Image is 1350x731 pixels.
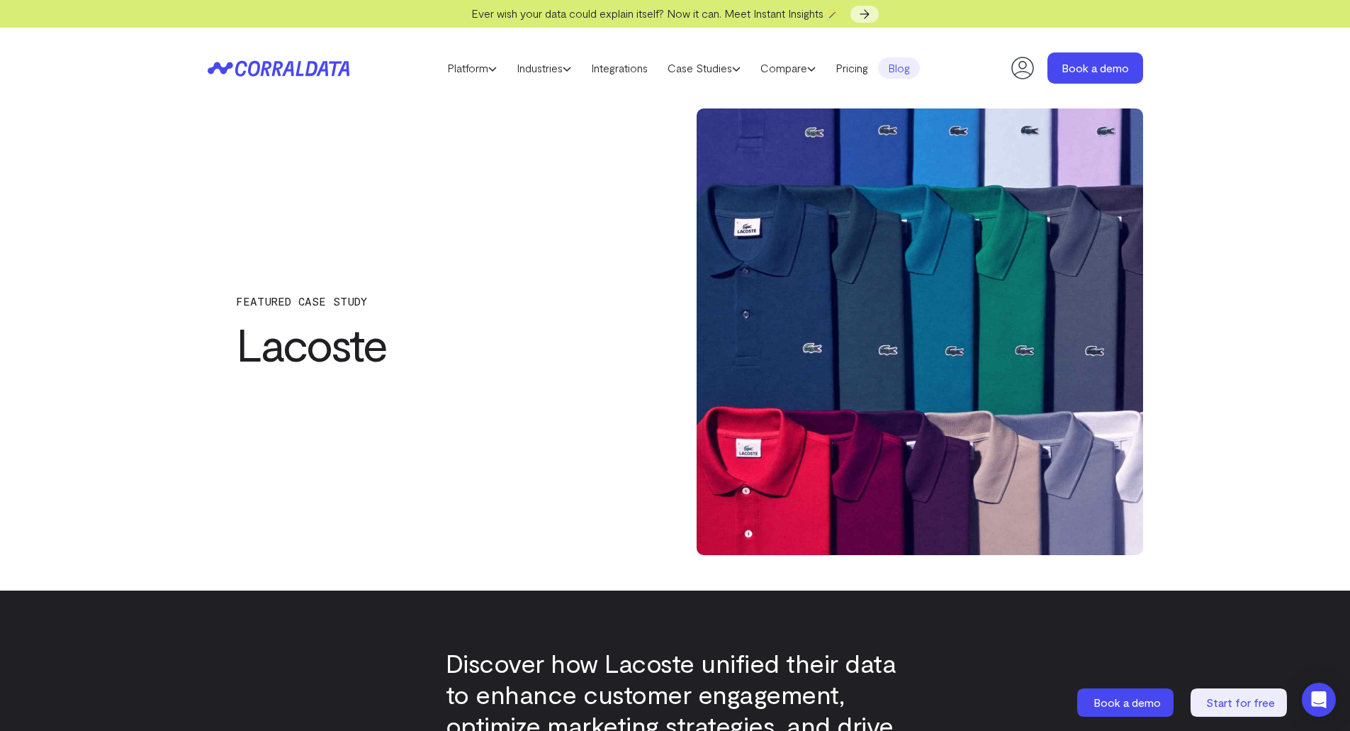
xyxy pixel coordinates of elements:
a: Integrations [581,57,658,79]
div: Open Intercom Messenger [1302,683,1336,717]
a: Blog [878,57,920,79]
a: Case Studies [658,57,750,79]
h1: Lacoste [236,318,626,369]
span: Start for free [1206,696,1275,709]
p: FEATURED CASE STUDY [236,295,626,308]
a: Pricing [826,57,878,79]
a: Industries [507,57,581,79]
span: Ever wish your data could explain itself? Now it can. Meet Instant Insights 🪄 [471,6,840,20]
a: Start for free [1191,688,1290,717]
a: Compare [750,57,826,79]
a: Book a demo [1047,52,1143,84]
span: Book a demo [1093,696,1161,709]
a: Platform [437,57,507,79]
a: Book a demo [1077,688,1176,717]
